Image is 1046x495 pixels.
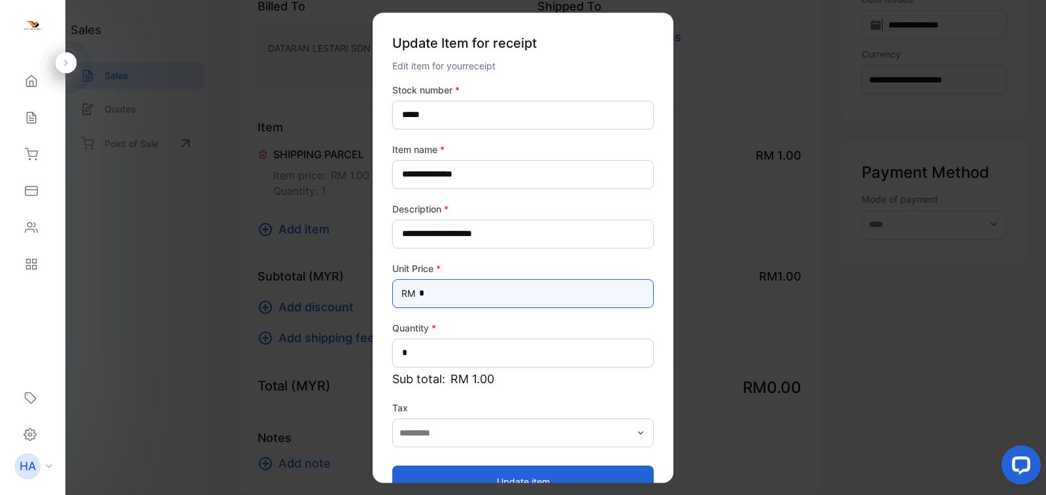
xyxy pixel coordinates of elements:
[392,28,654,58] p: Update Item for receipt
[23,17,42,37] img: logo
[450,370,494,388] span: RM 1.00
[392,321,654,335] label: Quantity
[392,202,654,216] label: Description
[991,440,1046,495] iframe: LiveChat chat widget
[392,370,654,388] p: Sub total:
[392,401,654,415] label: Tax
[392,143,654,156] label: Item name
[392,262,654,275] label: Unit Price
[401,286,415,300] span: RM
[392,60,496,71] span: Edit item for your receipt
[392,83,654,97] label: Stock number
[20,458,36,475] p: HA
